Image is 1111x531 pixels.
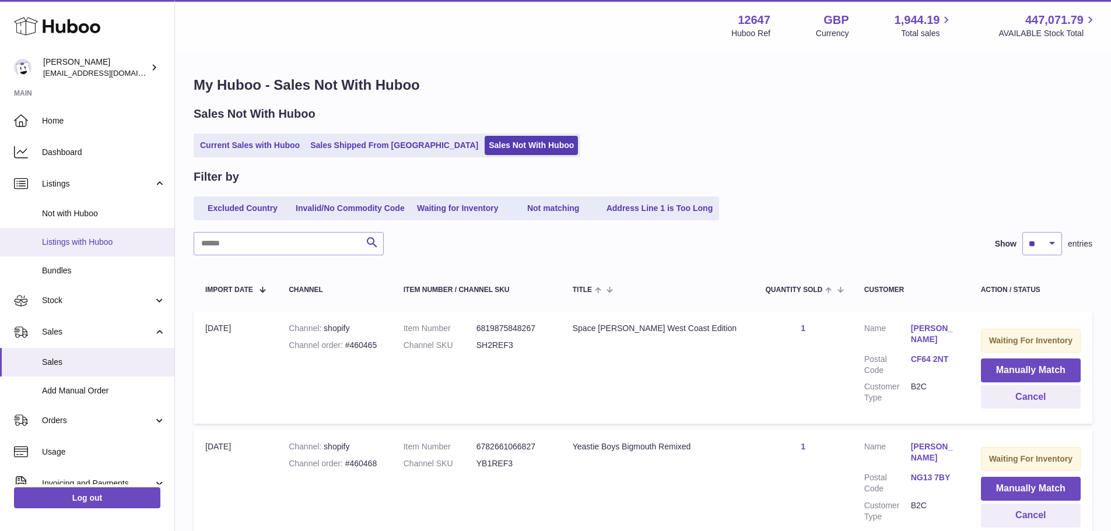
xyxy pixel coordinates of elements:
span: Dashboard [42,147,166,158]
dt: Item Number [404,441,476,452]
dt: Channel SKU [404,458,476,469]
div: Space [PERSON_NAME] West Coast Edition [573,323,742,334]
dd: 6782661066827 [476,441,549,452]
span: Title [573,286,592,294]
td: [DATE] [194,311,277,424]
span: Stock [42,295,153,306]
strong: Channel [289,442,324,451]
a: Current Sales with Huboo [196,136,304,155]
a: [PERSON_NAME] [911,323,958,345]
strong: Channel order [289,340,345,350]
span: Listings [42,178,153,189]
a: 1 [801,442,805,451]
dd: SH2REF3 [476,340,549,351]
a: Invalid/No Commodity Code [292,199,409,218]
a: 447,071.79 AVAILABLE Stock Total [998,12,1097,39]
span: [EMAIL_ADDRESS][DOMAIN_NAME] [43,68,171,78]
div: #460468 [289,458,380,469]
span: entries [1068,238,1092,249]
span: Add Manual Order [42,385,166,396]
span: Bundles [42,265,166,276]
dt: Name [864,441,911,466]
dd: B2C [911,381,958,403]
div: Action / Status [981,286,1081,294]
a: Log out [14,487,160,508]
a: 1,944.19 Total sales [895,12,954,39]
dt: Name [864,323,911,348]
dd: B2C [911,500,958,522]
button: Cancel [981,504,1081,528]
div: Currency [816,28,849,39]
div: Yeastie Boys Bigmouth Remixed [573,441,742,452]
dt: Channel SKU [404,340,476,351]
a: Not matching [507,199,600,218]
dd: 6819875848267 [476,323,549,334]
dt: Customer Type [864,500,911,522]
strong: Waiting For Inventory [989,336,1073,345]
dd: YB1REF3 [476,458,549,469]
span: Total sales [901,28,953,39]
div: Huboo Ref [731,28,770,39]
span: Home [42,115,166,126]
span: 447,071.79 [1025,12,1084,28]
label: Show [995,238,1017,249]
a: Excluded Country [196,199,289,218]
dt: Postal Code [864,472,911,494]
h2: Sales Not With Huboo [194,106,316,122]
h1: My Huboo - Sales Not With Huboo [194,76,1092,94]
span: Invoicing and Payments [42,478,153,489]
span: Not with Huboo [42,208,166,219]
a: NG13 7BY [911,472,958,483]
div: shopify [289,441,380,452]
div: Customer [864,286,958,294]
div: shopify [289,323,380,334]
img: internalAdmin-12647@internal.huboo.com [14,59,31,76]
span: Sales [42,326,153,337]
span: Import date [205,286,253,294]
strong: 12647 [738,12,770,28]
div: [PERSON_NAME] [43,57,148,79]
button: Manually Match [981,477,1081,501]
span: 1,944.19 [895,12,940,28]
strong: GBP [823,12,849,28]
span: AVAILABLE Stock Total [998,28,1097,39]
strong: Waiting For Inventory [989,454,1073,463]
div: #460465 [289,340,380,351]
dt: Postal Code [864,354,911,376]
button: Cancel [981,385,1081,409]
dt: Customer Type [864,381,911,403]
span: Usage [42,446,166,458]
span: Quantity Sold [766,286,823,294]
a: Waiting for Inventory [411,199,504,218]
dt: Item Number [404,323,476,334]
a: Sales Not With Huboo [485,136,578,155]
span: Sales [42,357,166,368]
div: Item Number / Channel SKU [404,286,549,294]
a: [PERSON_NAME] [911,441,958,463]
div: Channel [289,286,380,294]
span: Listings with Huboo [42,237,166,248]
a: Sales Shipped From [GEOGRAPHIC_DATA] [306,136,482,155]
a: Address Line 1 is Too Long [602,199,717,218]
a: CF64 2NT [911,354,958,365]
strong: Channel order [289,459,345,468]
h2: Filter by [194,169,239,185]
a: 1 [801,323,805,333]
strong: Channel [289,323,324,333]
button: Manually Match [981,358,1081,382]
span: Orders [42,415,153,426]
